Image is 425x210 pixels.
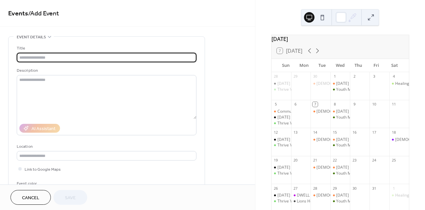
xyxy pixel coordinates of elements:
[313,158,317,163] div: 21
[28,7,59,20] span: / Add Event
[330,199,350,204] div: Youth Meeting
[352,130,357,135] div: 16
[272,115,291,120] div: Sunday Service
[386,59,404,72] div: Sat
[17,67,195,74] div: Description
[391,74,396,79] div: 4
[25,166,61,173] span: Link to Google Maps
[330,165,350,170] div: Wednesday Evening Service
[372,130,376,135] div: 17
[277,193,305,198] div: [DATE] Service
[311,109,330,114] div: Ladies Bible Study
[330,137,350,143] div: Wednesday Evening Service
[277,87,319,92] div: Thrive Youth Assembly
[277,171,319,176] div: Thrive Youth Assembly
[330,87,350,92] div: Youth Meeting
[316,81,415,86] div: [DEMOGRAPHIC_DATA] [DEMOGRAPHIC_DATA] Study
[293,186,298,191] div: 27
[336,165,379,170] div: [DATE] Evening Service
[395,193,423,198] div: Healing Rooms
[336,143,363,148] div: Youth Meeting
[391,102,396,107] div: 11
[272,143,291,148] div: Thrive Youth Assembly
[277,109,314,114] div: Communion [DATE]
[331,59,349,72] div: Wed
[8,7,28,20] a: Events
[332,158,337,163] div: 22
[316,137,415,143] div: [DEMOGRAPHIC_DATA] [DEMOGRAPHIC_DATA] Study
[277,59,295,72] div: Sun
[17,45,195,52] div: Title
[293,130,298,135] div: 13
[313,130,317,135] div: 14
[389,193,409,198] div: Healing Rooms
[273,186,278,191] div: 26
[313,102,317,107] div: 7
[316,109,415,114] div: [DEMOGRAPHIC_DATA] [DEMOGRAPHIC_DATA] Study
[391,158,396,163] div: 25
[297,193,343,198] div: DWELL Women's Ministry
[22,195,39,201] span: Cancel
[277,115,305,120] div: [DATE] Service
[330,109,350,114] div: Wednesday Evening Service
[336,193,379,198] div: [DATE] Evening Service
[311,137,330,143] div: Ladies Bible Study
[277,81,305,86] div: [DATE] Service
[293,102,298,107] div: 6
[313,59,331,72] div: Tue
[293,158,298,163] div: 20
[336,81,379,86] div: [DATE] Evening Service
[395,81,423,86] div: Healing Rooms
[372,102,376,107] div: 10
[313,186,317,191] div: 28
[352,74,357,79] div: 2
[336,171,363,176] div: Youth Meeting
[273,74,278,79] div: 28
[273,102,278,107] div: 5
[336,115,363,120] div: Youth Meeting
[313,74,317,79] div: 30
[272,87,291,92] div: Thrive Youth Assembly
[277,199,319,204] div: Thrive Youth Assembly
[349,59,367,72] div: Thu
[372,74,376,79] div: 3
[277,143,319,148] div: Thrive Youth Assembly
[295,59,313,72] div: Mon
[277,121,319,126] div: Thrive Youth Assembly
[272,121,291,126] div: Thrive Youth Assembly
[372,158,376,163] div: 24
[372,186,376,191] div: 31
[332,102,337,107] div: 8
[352,186,357,191] div: 30
[352,102,357,107] div: 9
[316,193,415,198] div: [DEMOGRAPHIC_DATA] [DEMOGRAPHIC_DATA] Study
[293,74,298,79] div: 29
[367,59,385,72] div: Fri
[272,165,291,170] div: Sunday Service
[336,199,363,204] div: Youth Meeting
[389,137,409,143] div: Ladies Coffee & Connect
[330,171,350,176] div: Youth Meeting
[291,199,311,204] div: Lions Heart Men's Ministry
[273,158,278,163] div: 19
[272,171,291,176] div: Thrive Youth Assembly
[277,165,305,170] div: [DATE] Service
[336,87,363,92] div: Youth Meeting
[330,115,350,120] div: Youth Meeting
[272,137,291,143] div: Sunday Service
[330,193,350,198] div: Wednesday Evening Service
[336,137,379,143] div: [DATE] Evening Service
[391,130,396,135] div: 18
[272,193,291,198] div: Sunday Service
[330,81,350,86] div: Wednesday Evening Service
[291,193,311,198] div: DWELL Women's Ministry
[272,109,291,114] div: Communion Sunday
[17,34,46,41] span: Event details
[272,81,291,86] div: Sunday Service
[391,186,396,191] div: 1
[17,180,66,187] div: Event color
[352,158,357,163] div: 23
[272,199,291,204] div: Thrive Youth Assembly
[332,130,337,135] div: 15
[277,137,305,143] div: [DATE] Service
